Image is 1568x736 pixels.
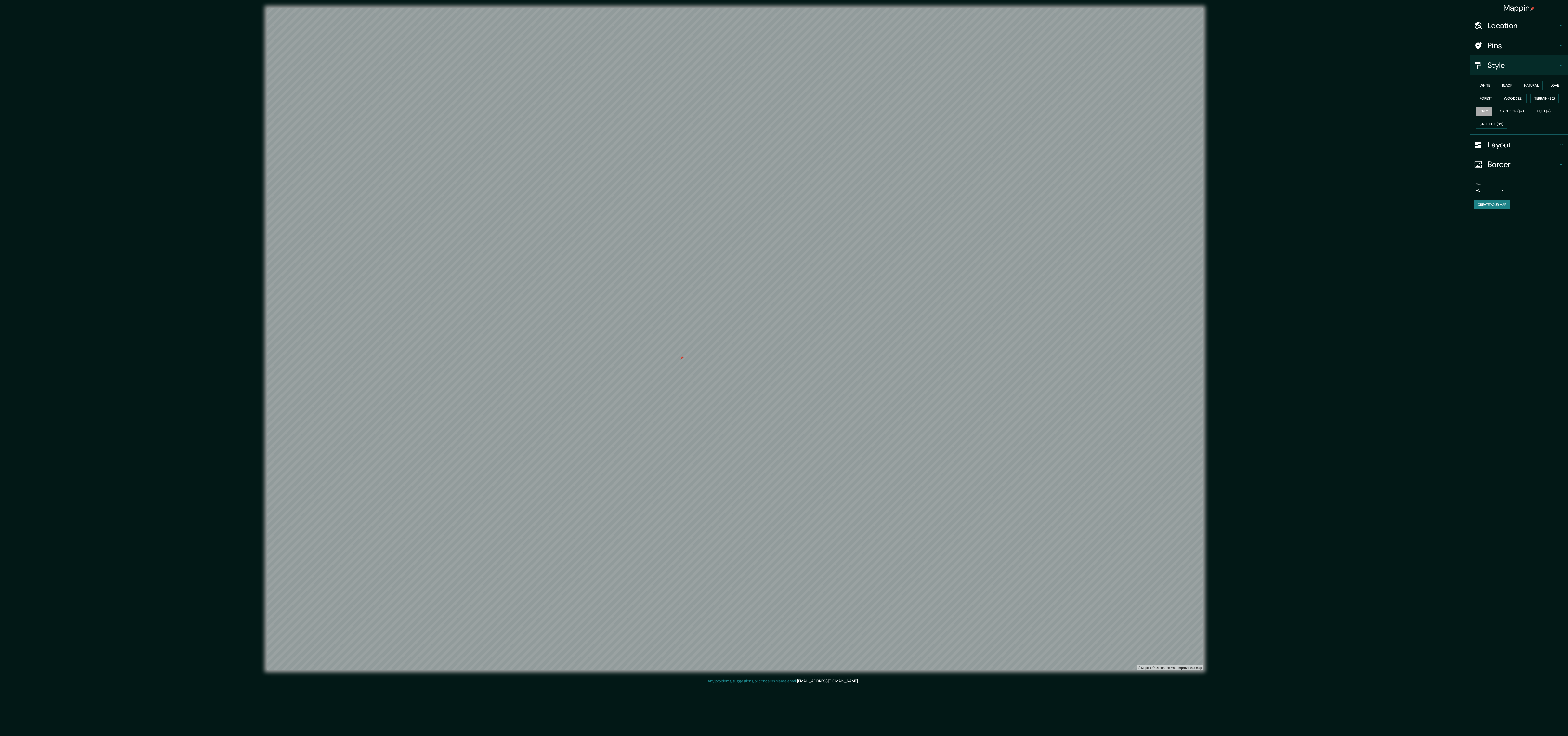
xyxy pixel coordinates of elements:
[1476,120,1507,129] button: Satellite ($3)
[1474,200,1510,209] button: Create your map
[1500,94,1527,103] button: Wood ($2)
[1488,159,1558,169] h4: Border
[1470,135,1568,155] div: Layout
[1547,81,1563,90] button: Love
[1178,666,1202,670] a: Map feedback
[1476,81,1494,90] button: White
[1470,16,1568,35] div: Location
[1470,155,1568,174] div: Border
[708,678,859,684] p: Any problems, suggestions, or concerns please email .
[1476,107,1492,116] button: Grey
[1470,36,1568,55] div: Pins
[1470,55,1568,75] div: Style
[1476,186,1505,194] div: A3
[1532,107,1555,116] button: Blue ($2)
[1520,81,1543,90] button: Natural
[1138,666,1152,670] a: Mapbox
[267,8,1203,670] canvas: Map
[1476,182,1481,186] label: Size
[1152,666,1176,670] a: OpenStreetMap
[1530,7,1534,11] img: pin-icon.png
[1498,81,1516,90] button: Black
[1476,94,1496,103] button: Forest
[1503,3,1535,13] h4: Mappin
[1524,717,1563,731] iframe: Help widget launcher
[1496,107,1528,116] button: Cartoon ($2)
[859,678,860,684] div: .
[1488,41,1558,51] h4: Pins
[1488,60,1558,70] h4: Style
[1530,94,1559,103] button: Terrain ($2)
[1488,140,1558,150] h4: Layout
[797,678,858,683] a: [EMAIL_ADDRESS][DOMAIN_NAME]
[1488,21,1558,30] h4: Location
